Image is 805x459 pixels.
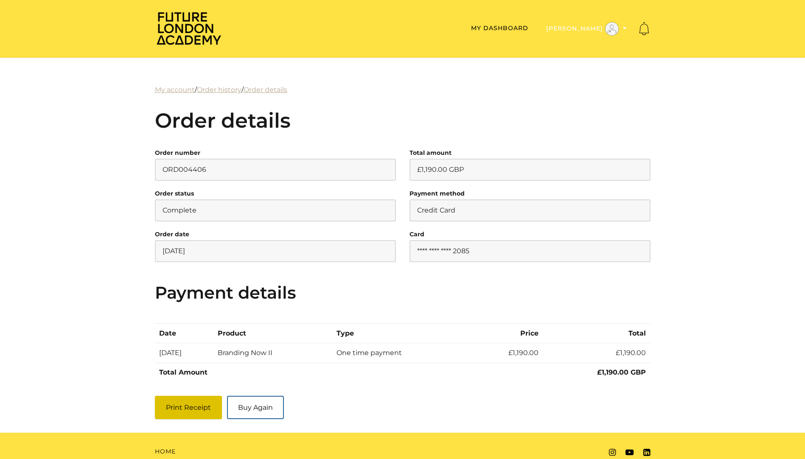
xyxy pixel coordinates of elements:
img: Home Page [155,11,223,45]
strong: Total Amount [159,368,208,376]
button: Print Receipt [155,396,222,419]
h3: Payment details [155,283,651,303]
h2: Order details [155,109,651,133]
main: / / [148,85,657,419]
p: Credit Card [410,199,651,221]
strong: Order status [155,190,194,197]
th: Date [155,324,213,343]
th: Price [470,324,543,343]
td: One time payment [332,343,470,363]
td: £1,190.00 [470,343,543,363]
p: [DATE] [155,240,396,262]
td: [DATE] [155,343,213,363]
strong: Total amount [410,149,452,157]
a: Order details [244,86,287,94]
th: Type [332,324,470,343]
p: Complete [155,199,396,221]
strong: £1,190.00 GBP [597,368,646,376]
button: Toggle menu [544,22,629,36]
strong: Order date [155,230,189,238]
a: My Dashboard [471,24,528,32]
div: Branding Now II [218,348,327,358]
th: Product [213,324,332,343]
th: Total [543,324,650,343]
a: Order history [197,86,241,94]
a: Buy Again [227,396,284,419]
strong: Card [410,230,424,238]
strong: Payment method [410,190,465,197]
a: Home [155,447,176,456]
strong: Order number [155,149,200,157]
p: ORD004406 [155,159,396,181]
td: £1,190.00 [543,343,650,363]
a: My account [155,86,195,94]
p: £1,190.00 GBP [410,159,651,181]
